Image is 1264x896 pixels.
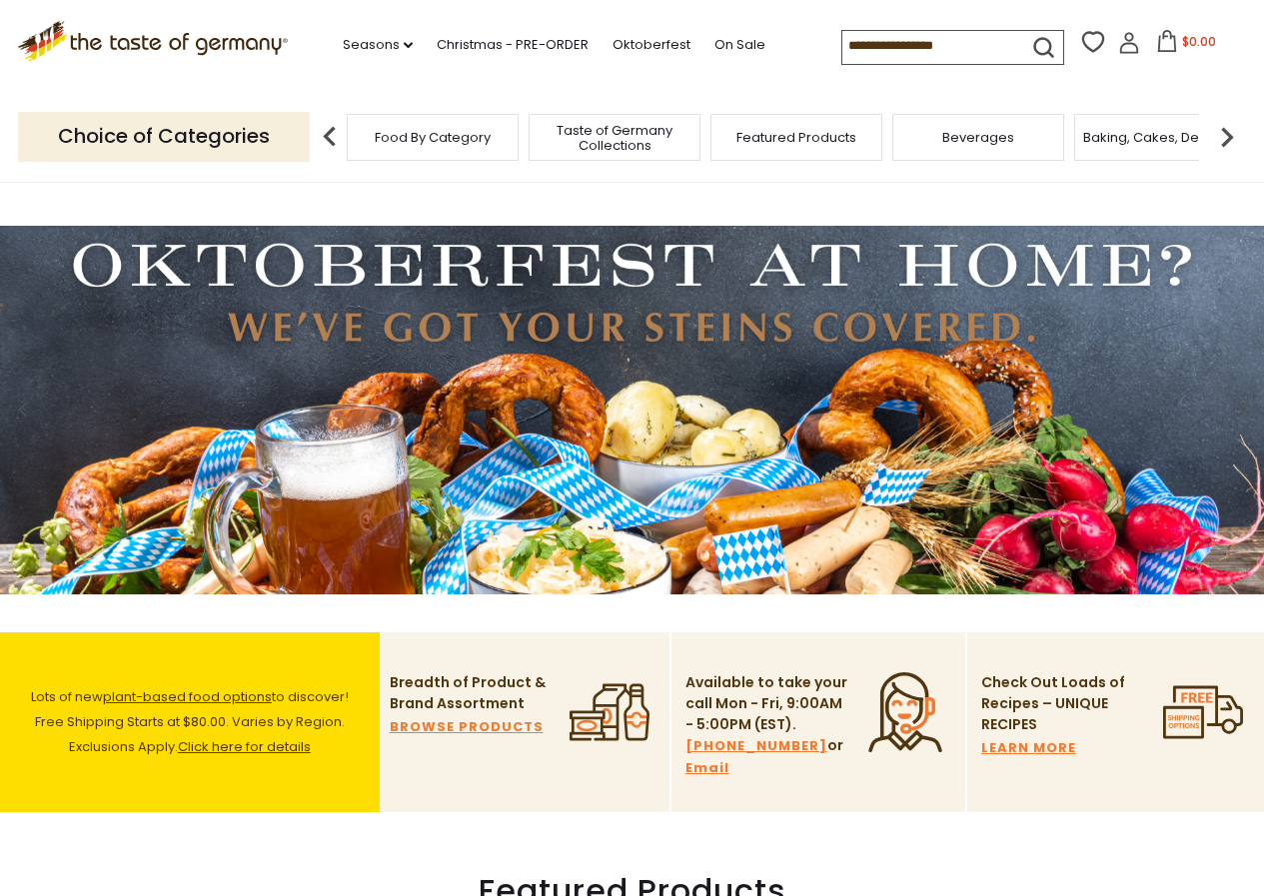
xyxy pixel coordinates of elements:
[18,112,310,161] p: Choice of Categories
[31,687,349,756] span: Lots of new to discover! Free Shipping Starts at $80.00. Varies by Region. Exclusions Apply.
[103,687,272,706] a: plant-based food options
[736,130,856,145] a: Featured Products
[535,123,694,153] a: Taste of Germany Collections
[310,117,350,157] img: previous arrow
[942,130,1014,145] a: Beverages
[613,34,690,56] a: Oktoberfest
[390,672,555,714] p: Breadth of Product & Brand Assortment
[375,130,491,145] a: Food By Category
[1144,30,1229,60] button: $0.00
[1083,130,1238,145] a: Baking, Cakes, Desserts
[685,735,827,757] a: [PHONE_NUMBER]
[390,716,544,738] a: BROWSE PRODUCTS
[1182,33,1216,50] span: $0.00
[981,737,1076,759] a: LEARN MORE
[343,34,413,56] a: Seasons
[178,737,311,756] a: Click here for details
[437,34,589,56] a: Christmas - PRE-ORDER
[714,34,765,56] a: On Sale
[685,672,850,779] p: Available to take your call Mon - Fri, 9:00AM - 5:00PM (EST). or
[981,672,1126,735] p: Check Out Loads of Recipes – UNIQUE RECIPES
[685,757,729,779] a: Email
[1207,117,1247,157] img: next arrow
